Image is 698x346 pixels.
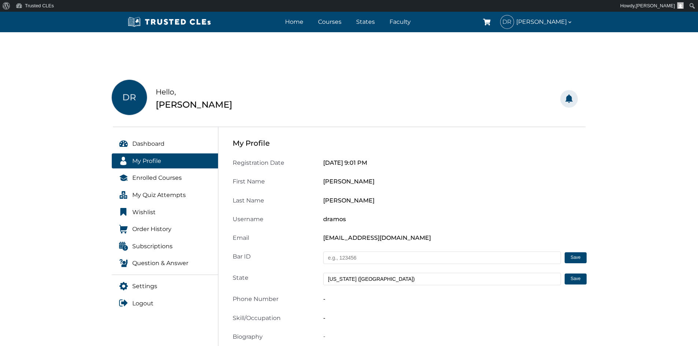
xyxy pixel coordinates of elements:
span: - [323,315,325,321]
a: Logout [112,296,218,311]
span: [PERSON_NAME] [516,17,573,27]
span: Wishlist [132,208,156,217]
a: Subscriptions [112,239,218,254]
span: [PERSON_NAME] [636,3,675,8]
p: - [323,332,587,341]
span: My Profile [132,156,161,166]
span: Settings [132,282,157,291]
span: dramos [323,216,346,223]
span: Order History [132,224,171,234]
span: DR [112,80,147,115]
a: Dashboard [112,136,218,152]
a: Enrolled Courses [112,170,218,186]
span: DR [501,15,514,29]
a: Courses [316,16,343,27]
span: [PERSON_NAME] [323,178,374,185]
span: Bar ID [233,253,251,260]
span: First Name [233,178,265,185]
a: Faculty [388,16,413,27]
span: My Quiz Attempts [132,190,186,200]
span: Logout [132,299,154,308]
a: My Profile [112,153,218,169]
a: My Quiz Attempts [112,187,218,203]
input: e.g., 123456 [323,252,561,264]
span: State [233,274,248,281]
div: My Profile [233,137,587,149]
a: States [354,16,377,27]
span: [DATE] 9:01 PM [323,159,367,166]
span: Phone Number [233,295,278,302]
span: Registration Date [233,159,284,166]
a: Question & Answer [112,256,218,271]
div: Hello, [156,86,232,98]
a: Home [283,16,305,27]
span: [PERSON_NAME] [323,197,374,204]
a: Wishlist [112,205,218,220]
span: Subscriptions [132,242,173,251]
a: Settings [112,279,218,294]
span: Last Name [233,197,264,204]
span: Email [233,234,249,241]
span: Dashboard [132,139,165,149]
span: - [323,295,325,302]
button: Save [565,274,586,284]
span: Enrolled Courses [132,173,182,183]
a: Order History [112,222,218,237]
span: Username [233,216,263,223]
span: Skill/Occupation [233,315,281,321]
span: [EMAIL_ADDRESS][DOMAIN_NAME] [323,234,431,241]
button: Save [565,252,586,263]
span: Question & Answer [132,258,188,268]
span: Biography [233,333,263,340]
input: Type to search (e.g., TX, Florida, Cal...) [323,273,561,285]
img: Trusted CLEs [126,16,213,27]
div: [PERSON_NAME] [156,98,232,112]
